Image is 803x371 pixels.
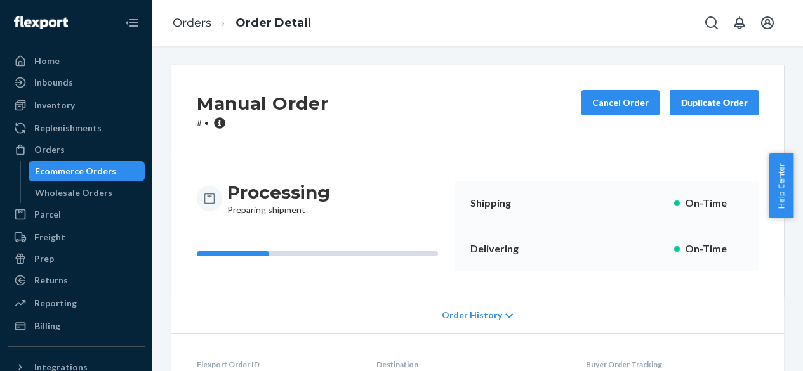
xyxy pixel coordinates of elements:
img: Flexport logo [14,16,68,29]
div: Preparing shipment [227,181,330,216]
span: Order History [442,309,502,322]
button: Open account menu [755,10,780,36]
a: Orders [8,140,145,160]
div: Inbounds [34,76,73,89]
button: Duplicate Order [670,90,759,115]
div: Home [34,55,60,67]
dt: Destination [376,359,566,370]
a: Orders [173,16,211,30]
button: Close Navigation [119,10,145,36]
dt: Flexport Order ID [197,359,356,370]
p: On-Time [685,196,743,211]
a: Ecommerce Orders [29,161,145,181]
a: Freight [8,227,145,247]
a: Inventory [8,95,145,115]
div: Replenishments [34,122,102,134]
ol: breadcrumbs [163,4,321,42]
div: Wholesale Orders [35,186,112,199]
div: Parcel [34,208,61,221]
h2: Manual Order [197,90,328,117]
a: Parcel [8,204,145,225]
h3: Processing [227,181,330,204]
div: Freight [34,231,65,244]
a: Billing [8,316,145,336]
p: Delivering [470,242,540,256]
div: Reporting [34,297,77,309]
a: Reporting [8,293,145,313]
div: Orders [34,143,65,156]
button: Open Search Box [699,10,724,36]
a: Wholesale Orders [29,183,145,203]
button: Cancel Order [581,90,660,115]
div: Ecommerce Orders [35,165,116,178]
a: Replenishments [8,118,145,138]
div: Duplicate Order [680,96,748,109]
button: Help Center [769,153,793,218]
button: Open notifications [727,10,752,36]
p: Shipping [470,196,540,211]
a: Inbounds [8,72,145,93]
p: On-Time [685,242,743,256]
div: Billing [34,320,60,332]
a: Home [8,51,145,71]
a: Order Detail [236,16,311,30]
div: Inventory [34,99,75,112]
span: • [204,117,209,128]
div: Returns [34,274,68,287]
dt: Buyer Order Tracking [586,359,759,370]
a: Returns [8,270,145,290]
div: Prep [34,252,54,265]
a: Prep [8,249,145,269]
p: # [197,117,328,129]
